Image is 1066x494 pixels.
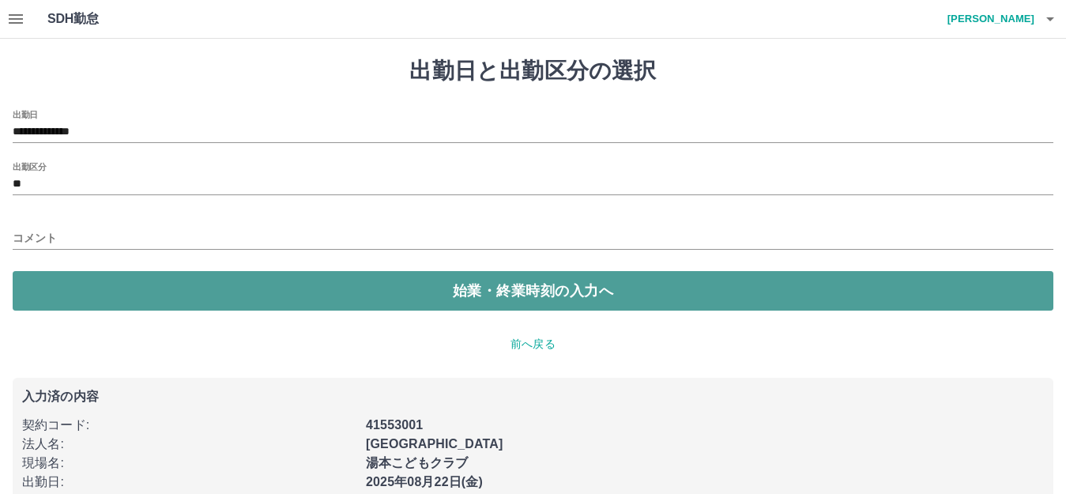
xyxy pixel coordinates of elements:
[13,160,46,172] label: 出勤区分
[366,456,468,469] b: 湯本こどもクラブ
[366,418,423,432] b: 41553001
[366,475,483,488] b: 2025年08月22日(金)
[13,336,1053,353] p: 前へ戻る
[13,58,1053,85] h1: 出勤日と出勤区分の選択
[366,437,503,451] b: [GEOGRAPHIC_DATA]
[22,416,356,435] p: 契約コード :
[22,390,1044,403] p: 入力済の内容
[13,271,1053,311] button: 始業・終業時刻の入力へ
[13,108,38,120] label: 出勤日
[22,435,356,454] p: 法人名 :
[22,454,356,473] p: 現場名 :
[22,473,356,492] p: 出勤日 :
